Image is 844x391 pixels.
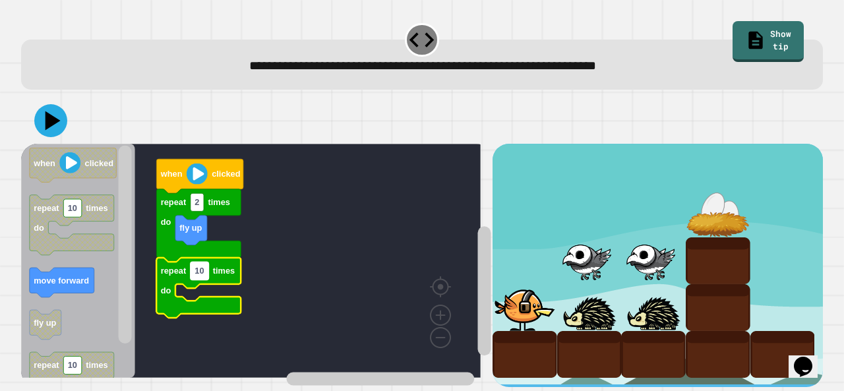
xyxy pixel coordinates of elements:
text: fly up [34,318,56,328]
text: 10 [68,204,77,214]
iframe: chat widget [789,338,831,378]
text: when [33,158,55,168]
text: repeat [161,266,187,276]
div: Blockly Workspace [21,144,493,386]
text: times [86,361,107,371]
text: repeat [34,204,59,214]
text: 2 [195,198,199,208]
text: repeat [161,198,187,208]
text: do [161,286,171,295]
text: times [208,198,229,208]
text: repeat [34,361,59,371]
text: do [161,217,171,227]
text: times [213,266,235,276]
text: times [86,204,107,214]
text: do [34,223,44,233]
text: clicked [85,158,113,168]
text: 10 [68,361,77,371]
text: 10 [195,266,204,276]
a: Show tip [733,21,804,63]
text: clicked [212,169,240,179]
text: fly up [179,224,202,233]
text: move forward [34,276,89,286]
text: when [160,169,183,179]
